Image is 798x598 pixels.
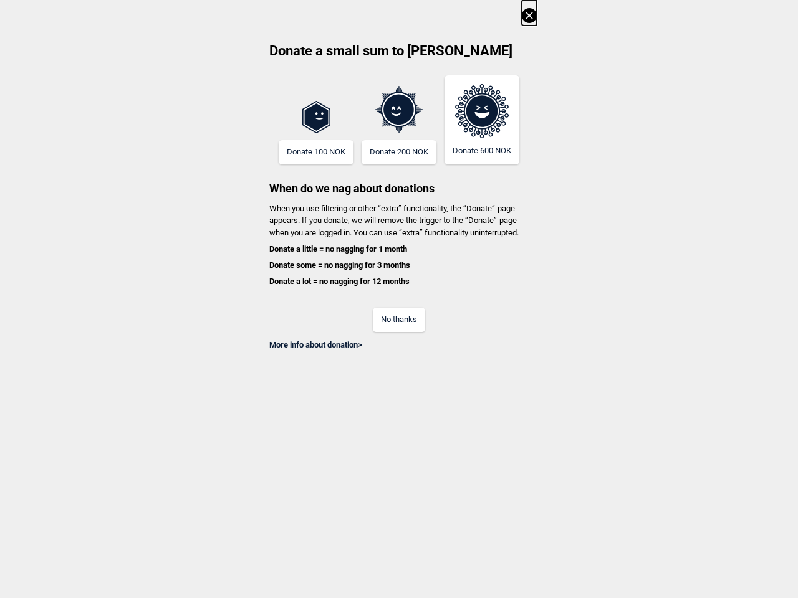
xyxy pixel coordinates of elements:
button: Donate 100 NOK [279,140,353,164]
h2: Donate a small sum to [PERSON_NAME] [261,42,537,69]
p: When you use filtering or other “extra” functionality, the “Donate”-page appears. If you donate, ... [261,202,537,288]
h3: When do we nag about donations [261,164,537,196]
button: Donate 200 NOK [362,140,436,164]
a: More info about donation> [269,340,362,349]
b: Donate a lot = no nagging for 12 months [269,277,410,286]
b: Donate a little = no nagging for 1 month [269,244,407,254]
b: Donate some = no nagging for 3 months [269,260,410,270]
button: No thanks [373,308,425,332]
button: Donate 600 NOK [445,75,519,164]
